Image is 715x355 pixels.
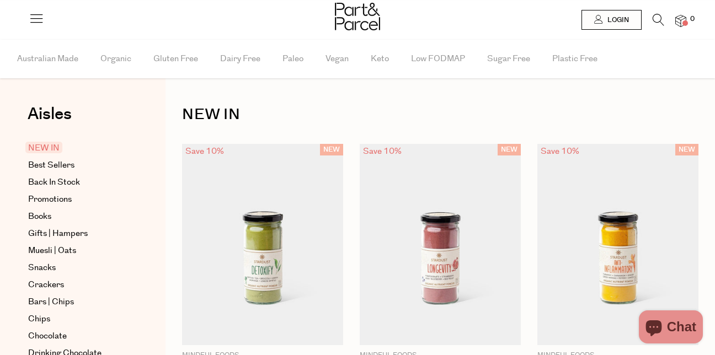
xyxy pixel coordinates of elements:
[605,15,629,25] span: Login
[537,144,583,159] div: Save 10%
[320,144,343,155] span: NEW
[411,40,465,78] span: Low FODMAP
[371,40,389,78] span: Keto
[28,159,129,172] a: Best Sellers
[487,40,530,78] span: Sugar Free
[28,102,72,126] span: Aisles
[360,144,405,159] div: Save 10%
[28,159,74,172] span: Best Sellers
[28,313,50,326] span: Chips
[182,102,698,127] h1: NEW IN
[581,10,642,30] a: Login
[360,144,521,345] img: Stardust Red
[28,261,129,275] a: Snacks
[28,227,129,240] a: Gifts | Hampers
[28,330,129,343] a: Chocolate
[28,193,129,206] a: Promotions
[28,244,76,257] span: Muesli | Oats
[28,244,129,257] a: Muesli | Oats
[182,144,227,159] div: Save 10%
[326,40,349,78] span: Vegan
[220,40,260,78] span: Dairy Free
[28,193,72,206] span: Promotions
[28,278,64,292] span: Crackers
[552,40,597,78] span: Plastic Free
[28,295,129,309] a: Bars | Chips
[498,144,521,155] span: NEW
[17,40,78,78] span: Australian Made
[153,40,198,78] span: Gluten Free
[28,227,88,240] span: Gifts | Hampers
[28,210,129,223] a: Books
[28,261,56,275] span: Snacks
[28,176,80,189] span: Back In Stock
[100,40,131,78] span: Organic
[687,14,697,24] span: 0
[28,142,129,155] a: NEW IN
[182,144,343,345] img: Stardust Green
[28,210,51,223] span: Books
[537,144,698,345] img: Stardust Yellow
[28,106,72,133] a: Aisles
[25,142,62,153] span: NEW IN
[335,3,380,30] img: Part&Parcel
[282,40,303,78] span: Paleo
[28,278,129,292] a: Crackers
[636,310,706,346] inbox-online-store-chat: Shopify online store chat
[28,176,129,189] a: Back In Stock
[28,330,67,343] span: Chocolate
[28,313,129,326] a: Chips
[28,295,74,309] span: Bars | Chips
[675,15,686,26] a: 0
[675,144,698,155] span: NEW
